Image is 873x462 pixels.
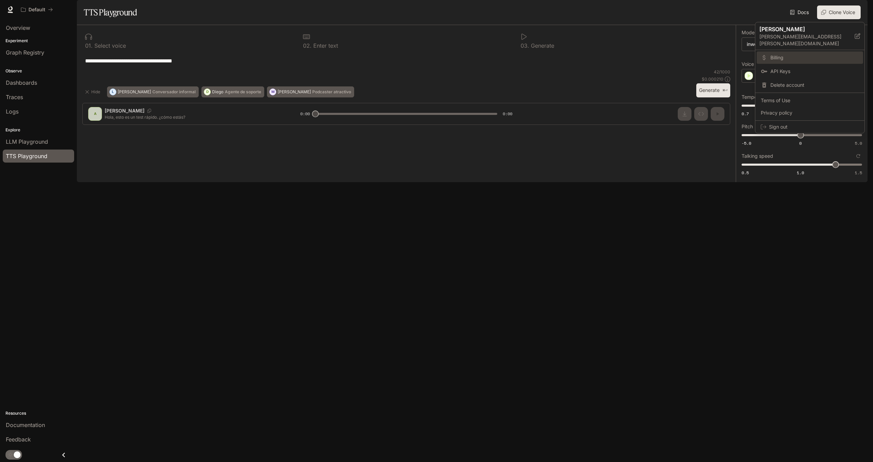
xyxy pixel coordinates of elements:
[770,54,859,61] span: Billing
[770,82,859,88] span: Delete account
[761,97,859,104] span: Terms of Use
[757,65,863,78] a: API Keys
[761,109,859,116] span: Privacy policy
[755,22,864,50] div: [PERSON_NAME][PERSON_NAME][EMAIL_ADDRESS][PERSON_NAME][DOMAIN_NAME]
[769,123,859,130] span: Sign out
[759,25,844,33] p: [PERSON_NAME]
[757,94,863,107] a: Terms of Use
[759,33,855,47] p: [PERSON_NAME][EMAIL_ADDRESS][PERSON_NAME][DOMAIN_NAME]
[770,68,859,75] span: API Keys
[755,121,864,133] div: Sign out
[757,107,863,119] a: Privacy policy
[757,79,863,91] div: Delete account
[757,51,863,64] a: Billing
